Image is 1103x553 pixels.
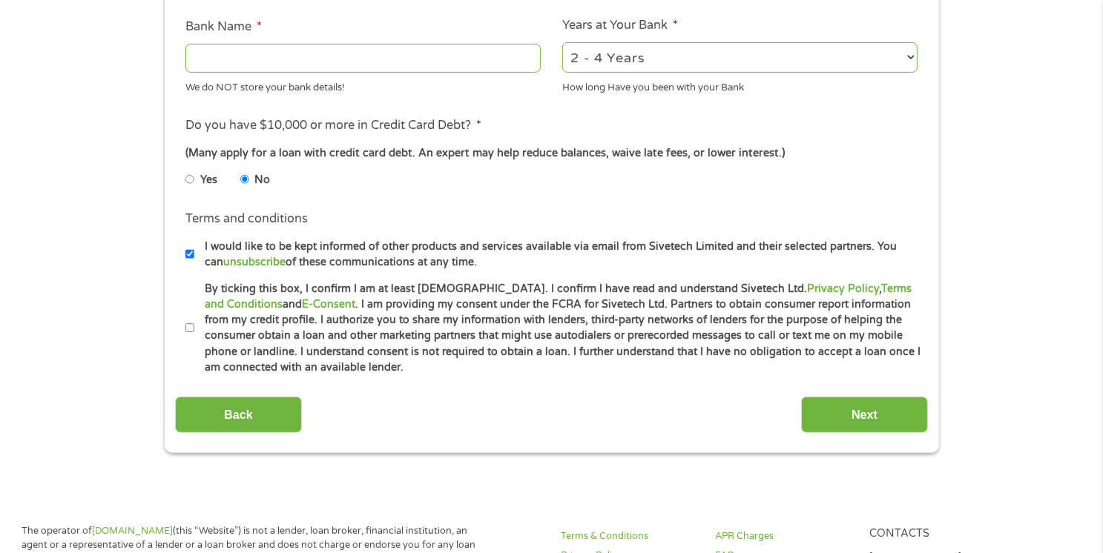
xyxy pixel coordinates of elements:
label: Do you have $10,000 or more in Credit Card Debt? [185,118,481,133]
a: APR Charges [715,529,852,543]
h4: Contacts [869,527,1006,541]
label: Terms and conditions [185,211,308,227]
a: E-Consent [302,298,355,311]
input: Next [801,397,928,433]
div: How long Have you been with your Bank [562,75,918,95]
label: No [254,172,270,188]
a: Privacy Policy [807,282,879,295]
input: Back [175,397,302,433]
a: Terms & Conditions [561,529,697,543]
label: Yes [200,172,217,188]
label: By ticking this box, I confirm I am at least [DEMOGRAPHIC_DATA]. I confirm I have read and unders... [194,281,922,376]
div: (Many apply for a loan with credit card debt. An expert may help reduce balances, waive late fees... [185,145,917,162]
a: unsubscribe [223,256,286,268]
div: We do NOT store your bank details! [185,75,541,95]
label: I would like to be kept informed of other products and services available via email from Sivetech... [194,239,922,271]
a: [DOMAIN_NAME] [92,525,173,537]
label: Bank Name [185,19,262,35]
label: Years at Your Bank [562,18,678,33]
a: Terms and Conditions [205,282,912,311]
